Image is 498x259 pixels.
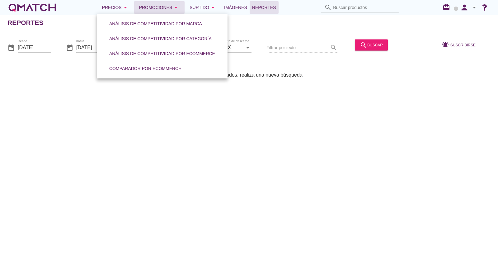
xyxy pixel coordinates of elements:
[104,63,186,74] button: Comparador por eCommerce
[109,65,181,72] div: Comparador por eCommerce
[7,18,44,28] h2: Reportes
[122,4,129,11] i: arrow_drop_down
[102,4,129,11] div: Precios
[244,44,251,51] i: arrow_drop_down
[333,2,395,12] input: Buscar productos
[104,48,220,59] button: Análisis de competitividad por eCommerce
[250,1,279,14] a: Reportes
[97,1,134,14] button: Precios
[222,1,250,14] a: Imágenes
[102,61,189,76] a: Comparador por eCommerce
[218,42,243,52] input: Formato de descarga
[458,3,471,12] i: person
[104,18,207,29] button: Análisis de competitividad por marca
[324,4,332,11] i: search
[442,41,450,49] i: notifications_active
[134,1,185,14] button: Promociones
[471,4,478,11] i: arrow_drop_down
[109,35,212,42] div: Análisis de competitividad por categoría
[7,1,57,14] a: white-qmatch-logo
[209,4,217,11] i: arrow_drop_down
[7,44,15,51] i: date_range
[18,42,51,52] input: Desde
[109,50,215,57] div: Análisis de competitividad por eCommerce
[104,33,217,44] button: Análisis de competitividad por categoría
[102,16,209,31] a: Análisis de competitividad por marca
[102,46,223,61] a: Análisis de competitividad por eCommerce
[360,41,367,49] i: search
[109,21,202,27] div: Análisis de competitividad por marca
[355,39,388,50] button: buscar
[205,71,302,79] span: Sin resultados, realiza una nueva búsqueda
[172,4,180,11] i: arrow_drop_down
[185,1,222,14] button: Surtido
[437,39,481,50] button: Suscribirse
[443,3,453,11] i: redeem
[360,41,383,49] div: buscar
[252,4,276,11] span: Reportes
[66,44,73,51] i: date_range
[450,42,476,48] span: Suscribirse
[224,4,247,11] span: Imágenes
[190,4,217,11] div: Surtido
[139,4,180,11] div: Promociones
[76,42,110,52] input: hasta
[102,31,219,46] a: Análisis de competitividad por categoría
